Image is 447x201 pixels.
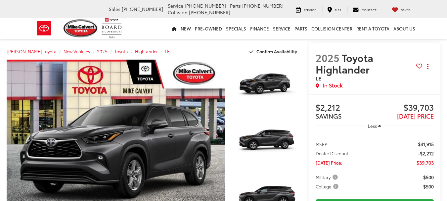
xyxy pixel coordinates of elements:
span: SAVINGS [316,112,342,120]
span: Less [368,123,377,129]
span: College [316,183,340,190]
span: [PHONE_NUMBER] [185,2,226,9]
a: Collision Center [309,18,354,39]
a: 2025 [97,48,108,54]
a: Parts [292,18,309,39]
a: Service [271,18,292,39]
span: $39,703 [417,159,434,166]
img: 2025 Toyota Highlander LE [231,116,303,170]
span: -$2,212 [418,150,434,157]
img: Toyota [32,18,57,39]
a: Finance [248,18,271,39]
span: Service [304,8,316,12]
span: Service [168,2,183,9]
a: LE [165,48,170,54]
button: Confirm Availability [246,46,302,57]
button: Actions [422,61,434,73]
span: Collision [168,9,188,16]
a: New Vehicles [64,48,90,54]
a: Highlander [135,48,158,54]
button: College [316,183,341,190]
span: Saved [401,8,411,12]
a: [PERSON_NAME] Toyota [7,48,57,54]
a: Home [170,18,179,39]
img: 2025 Toyota Highlander LE [231,59,303,113]
span: In Stock [323,81,342,89]
span: $500 [423,174,434,180]
span: Confirm Availability [256,48,297,54]
span: Contact [362,8,377,12]
a: Rent a Toyota [354,18,391,39]
span: $41,915 [418,141,434,147]
span: dropdown dots [427,64,428,69]
a: New [179,18,193,39]
span: Map [335,8,341,12]
a: My Saved Vehicles [387,6,416,13]
a: About Us [391,18,417,39]
span: MSRP: [316,141,329,147]
span: [PHONE_NUMBER] [242,2,284,9]
span: Sales [109,6,120,12]
span: $2,212 [316,103,375,113]
span: $500 [423,183,434,190]
span: Dealer Discount [316,150,348,157]
span: Toyota Highlander [316,50,373,76]
span: Parts [230,2,241,9]
span: [DATE] PRICE [397,112,434,120]
a: Service [291,6,321,13]
a: Map [322,6,346,13]
span: [DATE] Price: [316,159,342,166]
span: Military [316,174,339,180]
a: Toyota [114,48,128,54]
span: [PHONE_NUMBER] [122,6,163,12]
span: [PHONE_NUMBER] [189,9,230,16]
a: Contact [347,6,381,13]
a: Expand Photo 2 [232,116,302,169]
span: 2025 [316,50,339,65]
button: Military [316,174,340,180]
span: LE [316,74,321,82]
a: Specials [224,18,248,39]
a: Expand Photo 1 [232,60,302,113]
img: Mike Calvert Toyota [64,19,99,37]
span: $39,703 [375,103,434,113]
a: Pre-Owned [193,18,224,39]
button: Less [365,120,385,132]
